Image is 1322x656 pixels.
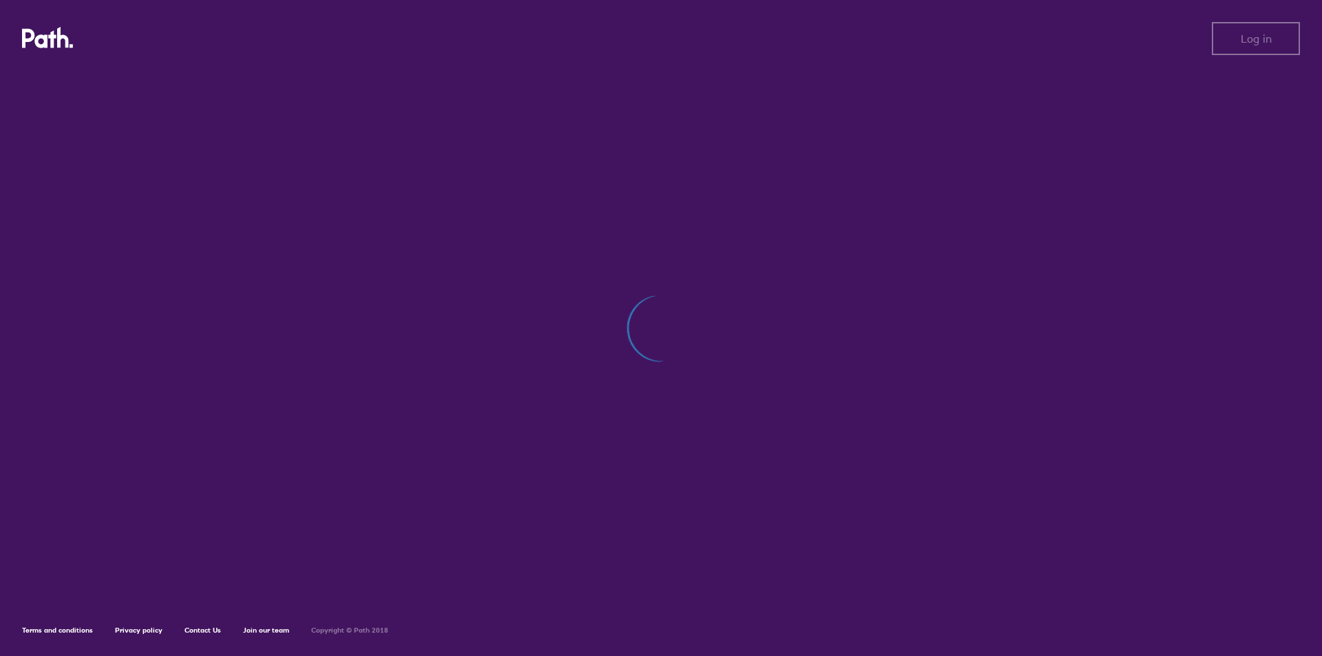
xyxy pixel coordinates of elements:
a: Contact Us [185,626,221,635]
a: Privacy policy [115,626,162,635]
span: Log in [1241,32,1272,45]
a: Terms and conditions [22,626,93,635]
a: Join our team [243,626,289,635]
h6: Copyright © Path 2018 [311,626,388,635]
button: Log in [1212,22,1300,55]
